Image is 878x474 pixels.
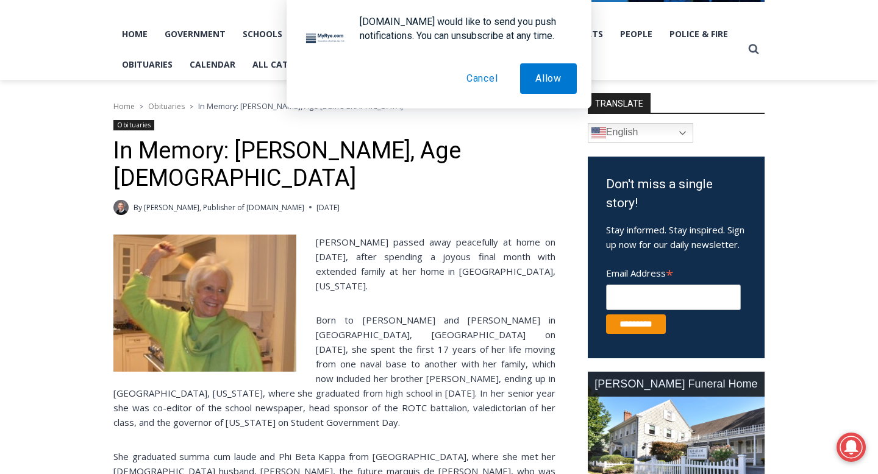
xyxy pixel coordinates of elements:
a: [PERSON_NAME], Publisher of [DOMAIN_NAME] [144,202,304,213]
img: en [591,126,606,140]
div: [PERSON_NAME] Funeral Home [588,372,765,397]
p: [PERSON_NAME] passed away peacefully at home on [DATE], after spending a joyous final month with ... [113,235,555,293]
div: "clearly one of the favorites in the [GEOGRAPHIC_DATA] neighborhood" [125,76,173,146]
span: By [134,202,142,213]
span: Intern @ [DOMAIN_NAME] [319,121,565,149]
p: Stay informed. Stay inspired. Sign up now for our daily newsletter. [606,222,746,252]
div: [DOMAIN_NAME] would like to send you push notifications. You can unsubscribe at any time. [350,15,577,43]
button: Allow [520,63,577,94]
span: Open Tues. - Sun. [PHONE_NUMBER] [4,126,120,172]
h3: Don't miss a single story! [606,175,746,213]
a: Intern @ [DOMAIN_NAME] [293,118,591,152]
p: Born to [PERSON_NAME] and [PERSON_NAME] in [GEOGRAPHIC_DATA], [GEOGRAPHIC_DATA] on [DATE], she sp... [113,313,555,430]
div: "I learned about the history of a place I’d honestly never considered even as a resident of [GEOG... [308,1,576,118]
time: [DATE] [316,202,340,213]
h1: In Memory: [PERSON_NAME], Age [DEMOGRAPHIC_DATA] [113,137,555,193]
button: Cancel [451,63,513,94]
a: Open Tues. - Sun. [PHONE_NUMBER] [1,122,123,152]
a: Obituaries [113,120,154,130]
a: Author image [113,200,129,215]
img: notification icon [301,15,350,63]
img: Obituary - Barbara defrondeville [113,235,296,372]
a: English [588,123,693,143]
label: Email Address [606,261,741,283]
